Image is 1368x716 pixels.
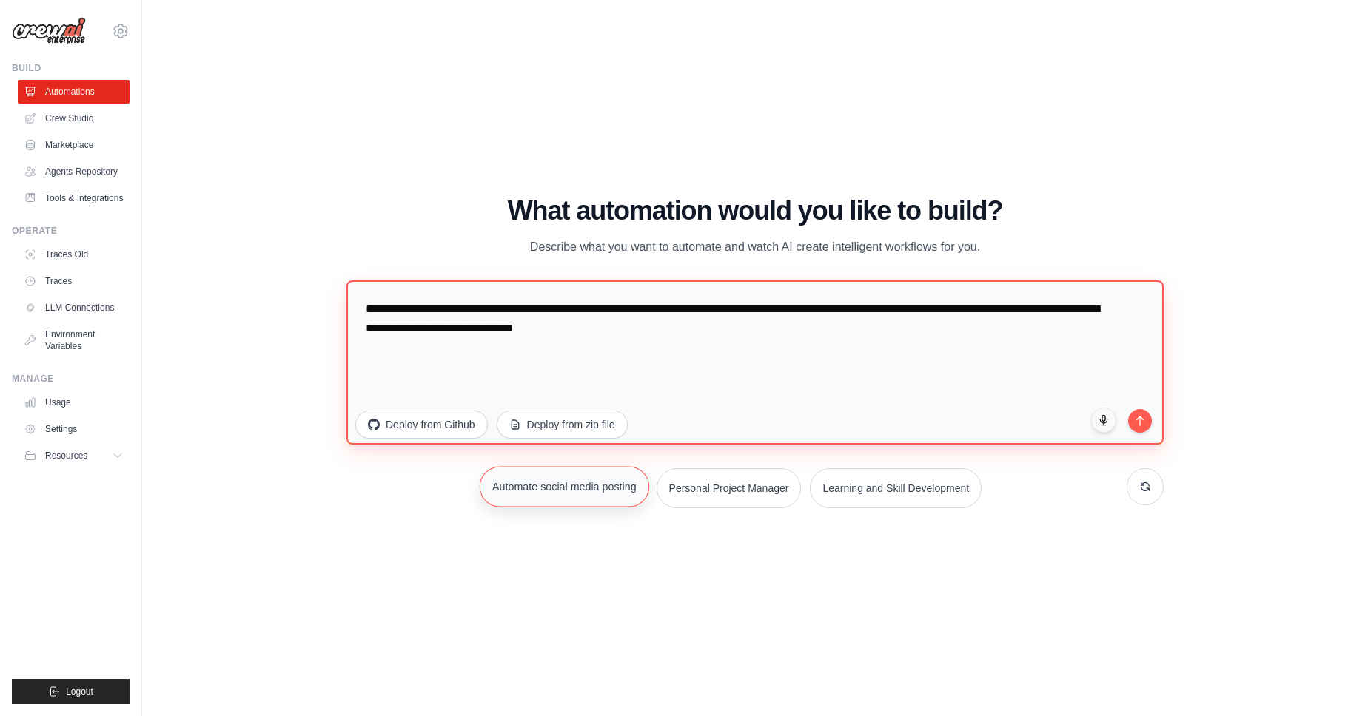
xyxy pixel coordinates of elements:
button: Deploy from zip file [497,411,628,439]
button: Personal Project Manager [657,468,802,508]
div: Build [12,62,130,74]
a: Usage [18,391,130,414]
img: Logo [12,17,86,45]
a: Tools & Integrations [18,186,130,210]
a: Traces Old [18,243,130,266]
a: LLM Connections [18,296,130,320]
a: Marketplace [18,133,130,157]
a: Agents Repository [18,160,130,183]
span: Logout [66,686,93,698]
a: Crew Studio [18,107,130,130]
h1: What automation would you like to build? [346,196,1164,226]
div: Manage [12,373,130,385]
button: Deploy from Github [355,411,488,439]
a: Environment Variables [18,322,130,358]
button: Automate social media posting [480,466,649,507]
a: Automations [18,80,130,104]
a: Traces [18,269,130,293]
iframe: Chat Widget [1294,645,1368,716]
button: Learning and Skill Development [810,468,982,508]
a: Settings [18,417,130,441]
button: Logout [12,679,130,704]
p: Describe what you want to automate and watch AI create intelligent workflows for you. [506,237,1004,257]
button: Resources [18,444,130,467]
span: Resources [45,450,87,462]
div: Operate [12,225,130,237]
